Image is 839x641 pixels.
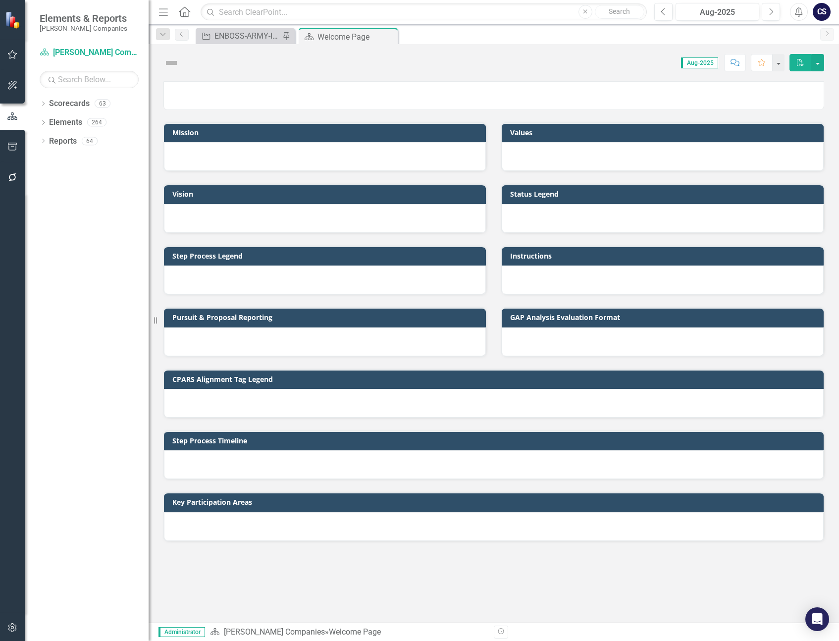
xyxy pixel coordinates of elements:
[172,498,819,506] h3: Key Participation Areas
[172,314,481,321] h3: Pursuit & Proposal Reporting
[158,627,205,637] span: Administrator
[510,129,819,136] h3: Values
[172,437,819,444] h3: Step Process Timeline
[679,6,756,18] div: Aug-2025
[214,30,280,42] div: ENBOSS-ARMY-ITES3 SB-221122 (Army National Guard ENBOSS Support Service Sustainment, Enhancement,...
[676,3,759,21] button: Aug-2025
[198,30,280,42] a: ENBOSS-ARMY-ITES3 SB-221122 (Army National Guard ENBOSS Support Service Sustainment, Enhancement,...
[172,129,481,136] h3: Mission
[210,627,486,638] div: »
[40,71,139,88] input: Search Below...
[510,314,819,321] h3: GAP Analysis Evaluation Format
[813,3,831,21] button: CS
[510,252,819,260] h3: Instructions
[224,627,325,637] a: [PERSON_NAME] Companies
[87,118,106,127] div: 264
[172,252,481,260] h3: Step Process Legend
[4,10,23,29] img: ClearPoint Strategy
[49,136,77,147] a: Reports
[317,31,395,43] div: Welcome Page
[595,5,644,19] button: Search
[163,55,179,71] img: Not Defined
[40,24,127,32] small: [PERSON_NAME] Companies
[40,12,127,24] span: Elements & Reports
[510,190,819,198] h3: Status Legend
[681,57,718,68] span: Aug-2025
[172,375,819,383] h3: CPARS Alignment Tag Legend
[49,98,90,109] a: Scorecards
[82,137,98,145] div: 64
[329,627,381,637] div: Welcome Page
[201,3,647,21] input: Search ClearPoint...
[95,100,110,108] div: 63
[172,190,481,198] h3: Vision
[609,7,630,15] span: Search
[40,47,139,58] a: [PERSON_NAME] Companies
[805,607,829,631] div: Open Intercom Messenger
[49,117,82,128] a: Elements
